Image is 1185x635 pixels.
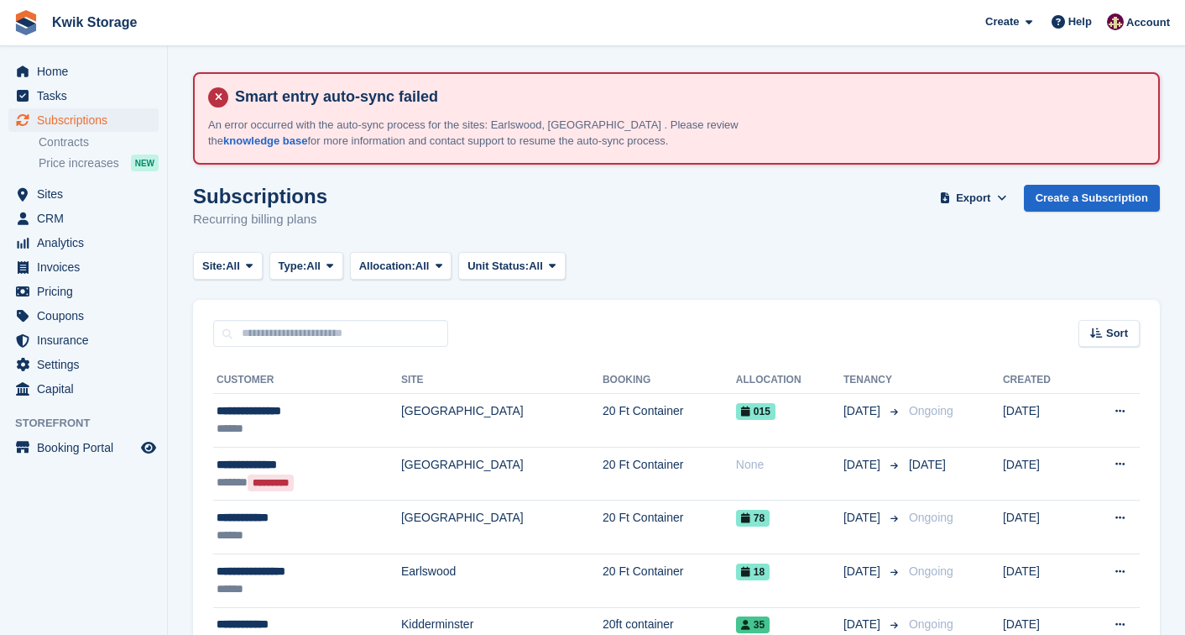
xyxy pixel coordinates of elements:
[15,415,167,432] span: Storefront
[1024,185,1160,213] a: Create a Subscription
[306,258,321,275] span: All
[843,456,884,474] span: [DATE]
[401,394,603,448] td: [GEOGRAPHIC_DATA]
[909,458,946,471] span: [DATE]
[13,10,39,35] img: stora-icon-8386f47178a22dfd0bd8f6a31ec36ba5ce8667c1dd55bd0f319d3a0aa187defe.svg
[8,353,159,376] a: menu
[603,554,736,607] td: 20 Ft Container
[937,185,1010,213] button: Export
[8,436,159,459] a: menu
[8,328,159,352] a: menu
[1068,13,1092,30] span: Help
[37,304,138,328] span: Coupons
[909,564,953,578] span: Ongoing
[843,509,884,527] span: [DATE]
[736,367,843,394] th: Allocation
[131,155,159,171] div: NEW
[736,456,843,474] div: None
[8,231,159,255] a: menu
[843,402,884,420] span: [DATE]
[37,255,138,279] span: Invoices
[279,258,307,275] span: Type:
[8,108,159,132] a: menu
[603,367,736,394] th: Booking
[458,252,565,280] button: Unit Status: All
[1126,14,1170,31] span: Account
[956,190,990,207] span: Export
[1106,325,1128,342] span: Sort
[401,367,603,394] th: Site
[843,563,884,580] span: [DATE]
[401,501,603,554] td: [GEOGRAPHIC_DATA]
[37,108,138,132] span: Subscriptions
[45,8,144,36] a: Kwik Storage
[228,87,1145,107] h4: Smart entry auto-sync failed
[213,367,401,394] th: Customer
[985,13,1019,30] span: Create
[736,564,770,580] span: 18
[37,328,138,352] span: Insurance
[37,207,138,230] span: CRM
[1107,13,1124,30] img: ellie tragonette
[1003,394,1082,448] td: [DATE]
[39,155,119,171] span: Price increases
[39,134,159,150] a: Contracts
[736,510,770,527] span: 78
[8,280,159,303] a: menu
[202,258,226,275] span: Site:
[138,438,159,458] a: Preview store
[8,304,159,328] a: menu
[1003,554,1082,607] td: [DATE]
[736,617,770,633] span: 35
[909,617,953,631] span: Ongoing
[350,252,452,280] button: Allocation: All
[37,60,138,83] span: Home
[736,403,775,420] span: 015
[909,511,953,524] span: Ongoing
[8,182,159,206] a: menu
[37,353,138,376] span: Settings
[8,60,159,83] a: menu
[8,84,159,108] a: menu
[223,134,307,147] a: knowledge base
[1003,447,1082,501] td: [DATE]
[529,258,543,275] span: All
[39,154,159,172] a: Price increases NEW
[1003,501,1082,554] td: [DATE]
[193,252,263,280] button: Site: All
[1003,367,1082,394] th: Created
[401,554,603,607] td: Earlswood
[8,377,159,401] a: menu
[37,436,138,459] span: Booking Portal
[603,394,736,448] td: 20 Ft Container
[37,182,138,206] span: Sites
[843,367,902,394] th: Tenancy
[193,185,327,207] h1: Subscriptions
[415,258,430,275] span: All
[37,377,138,401] span: Capital
[208,117,796,150] p: An error occurred with the auto-sync process for the sites: Earlswood, [GEOGRAPHIC_DATA] . Please...
[8,255,159,279] a: menu
[603,501,736,554] td: 20 Ft Container
[603,447,736,501] td: 20 Ft Container
[193,210,327,229] p: Recurring billing plans
[401,447,603,501] td: [GEOGRAPHIC_DATA]
[359,258,415,275] span: Allocation:
[909,404,953,417] span: Ongoing
[226,258,240,275] span: All
[843,616,884,633] span: [DATE]
[269,252,343,280] button: Type: All
[467,258,529,275] span: Unit Status:
[37,231,138,255] span: Analytics
[37,280,138,303] span: Pricing
[8,207,159,230] a: menu
[37,84,138,108] span: Tasks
